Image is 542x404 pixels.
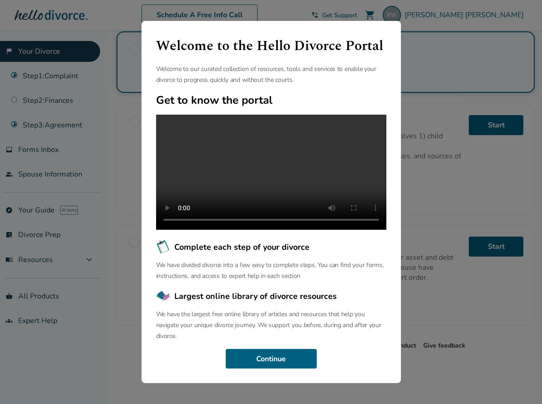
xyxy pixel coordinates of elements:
[156,35,386,56] h1: Welcome to the Hello Divorce Portal
[156,64,386,86] p: Welcome to our curated collection of resources, tools and services to enable your divorce to prog...
[226,349,317,369] button: Continue
[156,240,171,254] img: Complete each step of your divorce
[496,360,542,404] iframe: Chat Widget
[156,289,171,303] img: Largest online library of divorce resources
[174,290,337,302] span: Largest online library of divorce resources
[156,309,386,342] p: We have the largest free online library of articles and resources that help you navigate your uni...
[156,93,386,107] h2: Get to know the portal
[174,241,309,253] span: Complete each step of your divorce
[156,260,386,282] p: We have divided divorce into a few easy to complete steps. You can find your forms, instructions,...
